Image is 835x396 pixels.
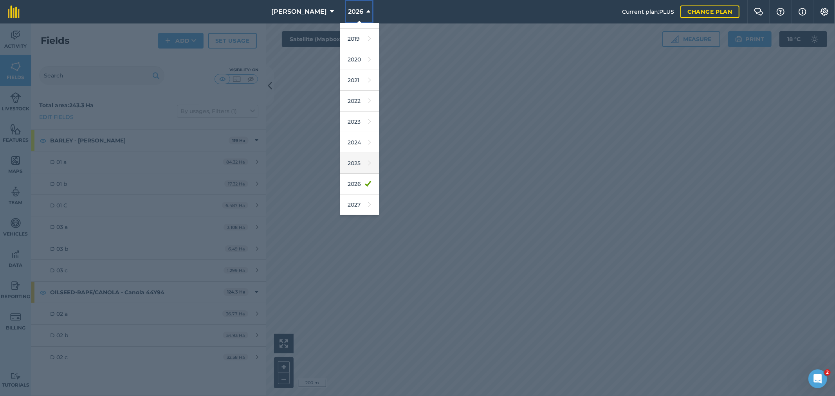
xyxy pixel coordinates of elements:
a: 2023 [340,112,379,132]
a: Change plan [680,5,739,18]
span: Current plan : PLUS [622,7,674,16]
iframe: Intercom live chat [808,369,827,388]
img: A question mark icon [776,8,785,16]
img: fieldmargin Logo [8,5,20,18]
span: [PERSON_NAME] [272,7,327,16]
a: 2026 [340,174,379,194]
a: 2022 [340,91,379,112]
img: A cog icon [820,8,829,16]
span: 2026 [348,7,363,16]
a: 2021 [340,70,379,91]
span: 2 [824,369,831,376]
a: 2019 [340,29,379,49]
a: 2020 [340,49,379,70]
a: 2025 [340,153,379,174]
img: svg+xml;base64,PHN2ZyB4bWxucz0iaHR0cDovL3d3dy53My5vcmcvMjAwMC9zdmciIHdpZHRoPSIxNyIgaGVpZ2h0PSIxNy... [799,7,806,16]
a: 2027 [340,194,379,215]
a: 2024 [340,132,379,153]
img: Two speech bubbles overlapping with the left bubble in the forefront [754,8,763,16]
